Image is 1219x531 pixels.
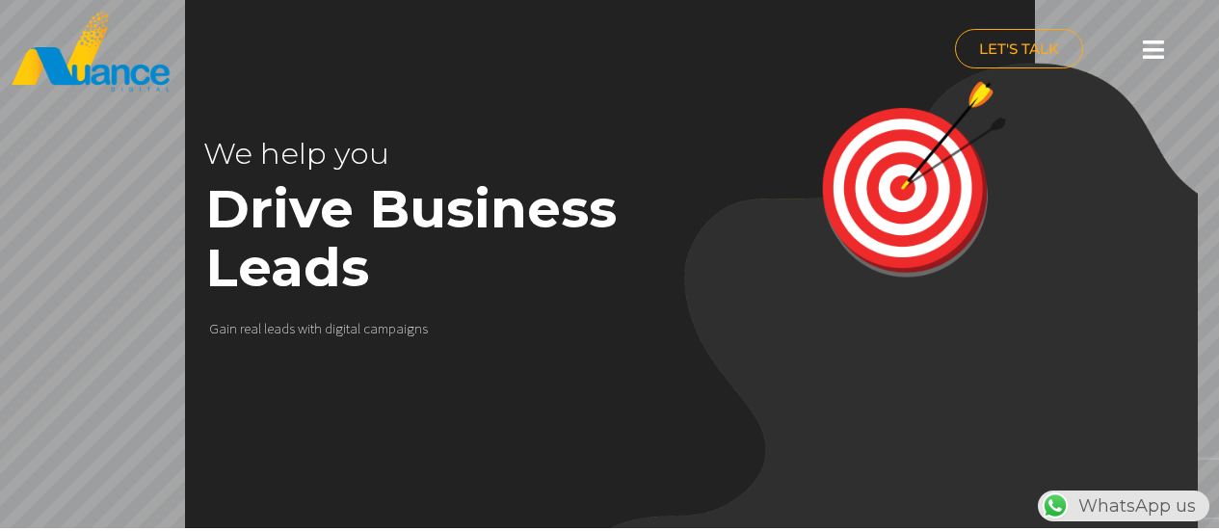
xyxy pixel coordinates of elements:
[363,320,370,336] div: c
[350,320,358,336] div: a
[205,179,670,297] rs-layer: Drive Business Leads
[226,320,229,336] div: i
[325,320,332,336] div: d
[314,320,322,336] div: h
[370,320,378,336] div: a
[404,320,407,336] div: i
[229,320,237,336] div: n
[251,320,258,336] div: a
[1038,491,1209,521] div: WhatsApp us
[979,41,1059,56] span: LET'S TALK
[267,320,274,336] div: e
[209,320,219,336] div: G
[274,320,281,336] div: a
[219,320,226,336] div: a
[388,320,396,336] div: p
[258,320,261,336] div: l
[310,320,314,336] div: t
[332,320,335,336] div: i
[281,320,289,336] div: d
[10,10,600,93] a: nuance-qatar_logo
[264,320,267,336] div: l
[343,320,346,336] div: i
[335,320,343,336] div: g
[240,320,244,336] div: r
[407,320,414,336] div: g
[10,10,172,93] img: nuance-qatar_logo
[378,320,388,336] div: m
[1038,495,1209,517] a: WhatsAppWhatsApp us
[298,320,307,336] div: w
[414,320,422,336] div: n
[346,320,350,336] div: t
[244,320,251,336] div: e
[955,29,1083,68] a: LET'S TALK
[203,124,570,183] rs-layer: We help you
[422,320,428,336] div: s
[289,320,295,336] div: s
[307,320,310,336] div: i
[1040,491,1071,521] img: WhatsApp
[358,320,360,336] div: l
[396,320,404,336] div: a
